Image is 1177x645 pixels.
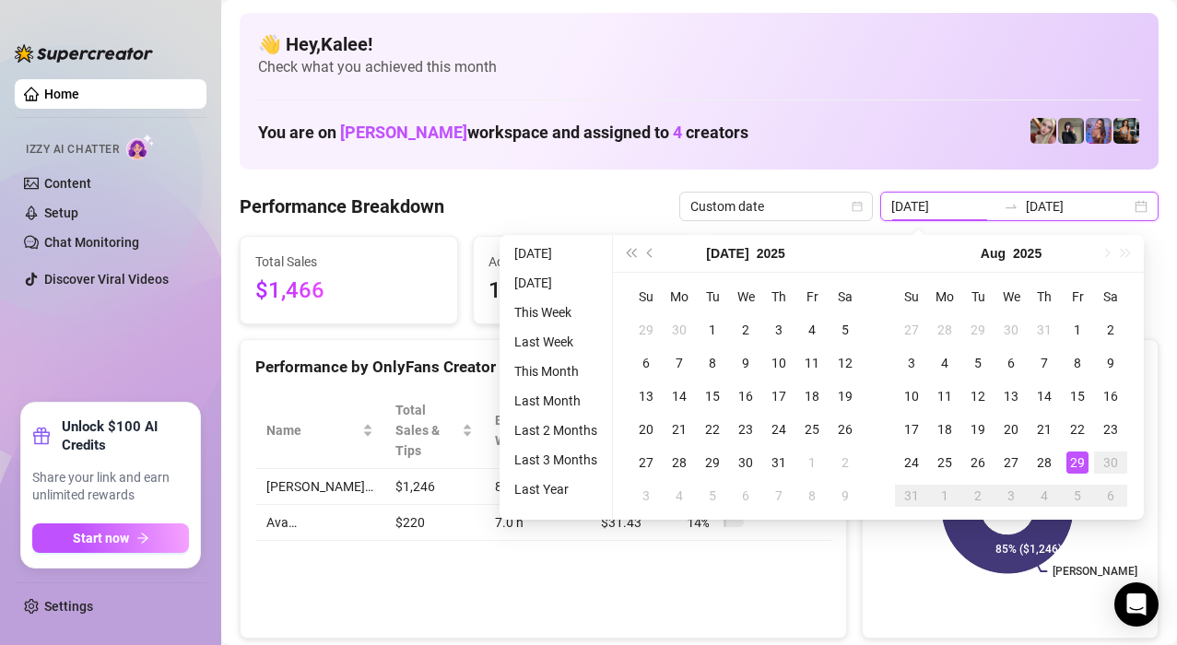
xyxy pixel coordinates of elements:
[507,419,605,441] li: Last 2 Months
[1000,451,1022,474] div: 27
[1086,118,1112,144] img: Ava
[26,141,119,158] span: Izzy AI Chatter
[630,413,663,446] td: 2025-07-20
[696,380,729,413] td: 2025-07-15
[706,235,748,272] button: Choose a month
[895,380,928,413] td: 2025-08-10
[384,505,484,541] td: $220
[701,485,724,507] div: 5
[895,413,928,446] td: 2025-08-17
[801,418,823,440] div: 25
[967,352,989,374] div: 5
[834,385,856,407] div: 19
[630,346,663,380] td: 2025-07-06
[995,413,1028,446] td: 2025-08-20
[240,193,444,219] h4: Performance Breakdown
[1113,118,1139,144] img: Ava
[1094,479,1127,512] td: 2025-09-06
[668,385,690,407] div: 14
[829,346,862,380] td: 2025-07-12
[44,205,78,220] a: Setup
[507,360,605,382] li: This Month
[900,385,923,407] div: 10
[635,352,657,374] div: 6
[981,235,1006,272] button: Choose a month
[1033,418,1055,440] div: 21
[762,346,795,380] td: 2025-07-10
[928,479,961,512] td: 2025-09-01
[255,252,442,272] span: Total Sales
[729,346,762,380] td: 2025-07-09
[801,352,823,374] div: 11
[663,380,696,413] td: 2025-07-14
[768,385,790,407] div: 17
[895,313,928,346] td: 2025-07-27
[690,193,862,220] span: Custom date
[255,505,384,541] td: Ava…
[729,479,762,512] td: 2025-08-06
[1033,385,1055,407] div: 14
[829,280,862,313] th: Sa
[729,380,762,413] td: 2025-07-16
[995,479,1028,512] td: 2025-09-03
[488,252,676,272] span: Active Chats
[1066,352,1089,374] div: 8
[834,485,856,507] div: 9
[484,469,590,505] td: 8.5 h
[1094,346,1127,380] td: 2025-08-09
[961,479,995,512] td: 2025-09-02
[961,280,995,313] th: Tu
[696,346,729,380] td: 2025-07-08
[801,451,823,474] div: 1
[1053,565,1146,578] text: [PERSON_NAME]…
[934,385,956,407] div: 11
[668,352,690,374] div: 7
[928,313,961,346] td: 2025-07-28
[1114,582,1159,627] div: Open Intercom Messenger
[895,479,928,512] td: 2025-08-31
[934,352,956,374] div: 4
[1028,280,1061,313] th: Th
[1004,199,1018,214] span: swap-right
[384,393,484,469] th: Total Sales & Tips
[507,390,605,412] li: Last Month
[635,418,657,440] div: 20
[900,485,923,507] div: 31
[928,346,961,380] td: 2025-08-04
[1028,380,1061,413] td: 2025-08-14
[635,451,657,474] div: 27
[126,134,155,160] img: AI Chatter
[1094,313,1127,346] td: 2025-08-02
[735,319,757,341] div: 2
[934,319,956,341] div: 28
[696,413,729,446] td: 2025-07-22
[620,235,641,272] button: Last year (Control + left)
[668,319,690,341] div: 30
[762,479,795,512] td: 2025-08-07
[928,413,961,446] td: 2025-08-18
[668,418,690,440] div: 21
[928,280,961,313] th: Mo
[635,385,657,407] div: 13
[1061,413,1094,446] td: 2025-08-22
[729,313,762,346] td: 2025-07-02
[1000,385,1022,407] div: 13
[795,313,829,346] td: 2025-07-04
[829,313,862,346] td: 2025-07-05
[900,418,923,440] div: 17
[729,413,762,446] td: 2025-07-23
[735,418,757,440] div: 23
[1033,352,1055,374] div: 7
[729,446,762,479] td: 2025-07-30
[673,123,682,142] span: 4
[507,478,605,500] li: Last Year
[1066,451,1089,474] div: 29
[696,313,729,346] td: 2025-07-01
[834,418,856,440] div: 26
[663,313,696,346] td: 2025-06-30
[795,479,829,512] td: 2025-08-08
[795,380,829,413] td: 2025-07-18
[44,235,139,250] a: Chat Monitoring
[696,479,729,512] td: 2025-08-05
[340,123,467,142] span: [PERSON_NAME]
